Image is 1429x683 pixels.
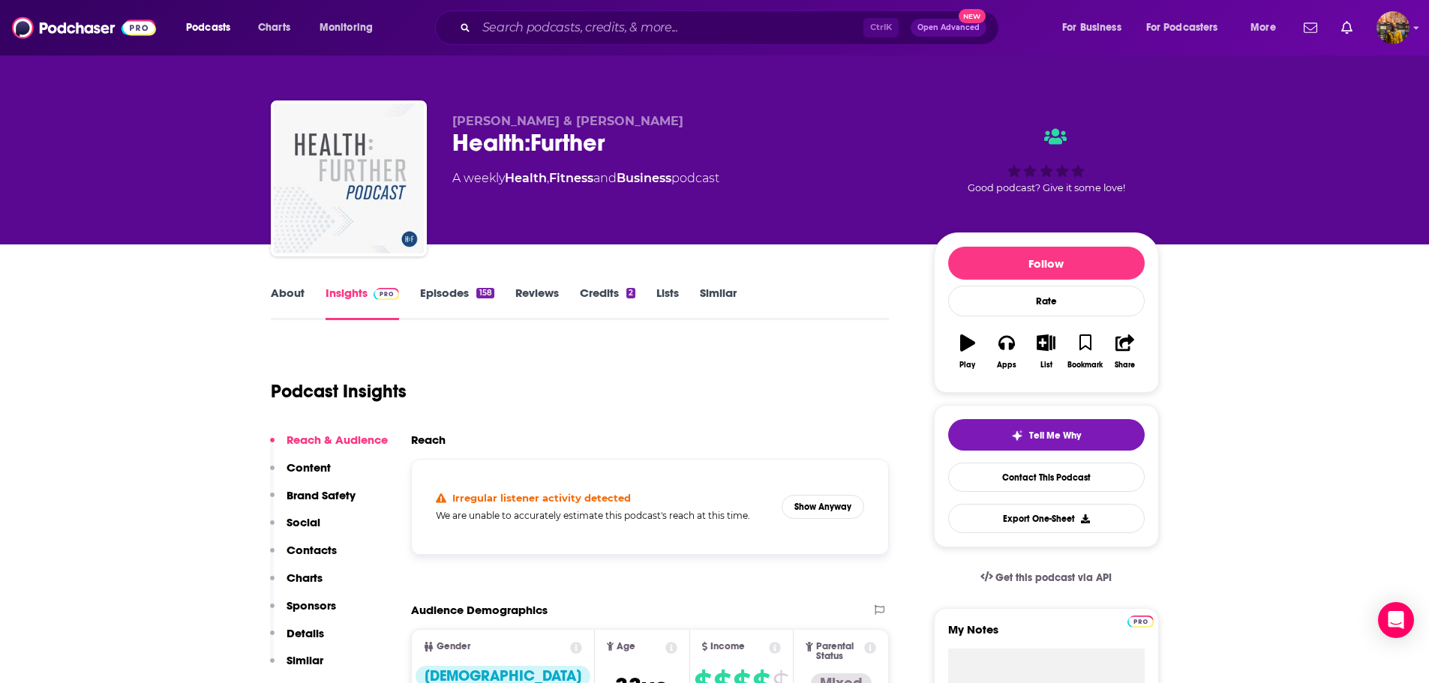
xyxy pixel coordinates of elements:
button: Reach & Audience [270,433,388,460]
span: Podcasts [186,17,230,38]
a: Health [505,171,547,185]
a: Charts [248,16,299,40]
span: , [547,171,549,185]
input: Search podcasts, credits, & more... [476,16,863,40]
span: Monitoring [320,17,373,38]
div: Bookmark [1067,361,1103,370]
label: My Notes [948,622,1145,649]
button: tell me why sparkleTell Me Why [948,419,1145,451]
button: Play [948,325,987,379]
div: Good podcast? Give it some love! [934,114,1159,207]
button: Share [1105,325,1144,379]
span: New [959,9,986,23]
p: Contacts [287,543,337,557]
a: Reviews [515,286,559,320]
button: Bookmark [1066,325,1105,379]
a: Fitness [549,171,593,185]
h1: Podcast Insights [271,380,407,403]
span: Parental Status [816,642,862,661]
button: Apps [987,325,1026,379]
span: [PERSON_NAME] & [PERSON_NAME] [452,114,683,128]
span: Charts [258,17,290,38]
div: Open Intercom Messenger [1378,602,1414,638]
a: Show notifications dropdown [1298,15,1323,40]
button: Similar [270,653,323,681]
span: Income [710,642,745,652]
img: Podchaser - Follow, Share and Rate Podcasts [12,13,156,42]
button: Contacts [270,543,337,571]
span: Tell Me Why [1029,430,1081,442]
span: Get this podcast via API [995,571,1112,584]
h5: We are unable to accurately estimate this podcast's reach at this time. [436,510,770,521]
a: Similar [700,286,737,320]
span: Ctrl K [863,18,899,37]
p: Social [287,515,320,529]
a: Get this podcast via API [968,559,1124,596]
button: Sponsors [270,598,336,626]
button: open menu [1240,16,1295,40]
p: Details [287,626,324,640]
button: Brand Safety [270,488,356,516]
div: Share [1115,361,1135,370]
h2: Reach [411,433,446,447]
span: Age [617,642,635,652]
button: Show profile menu [1376,11,1409,44]
p: Brand Safety [287,488,356,502]
span: Good podcast? Give it some love! [968,182,1125,193]
p: Content [287,460,331,475]
span: For Business [1062,17,1121,38]
img: Podchaser Pro [1127,616,1154,628]
div: Apps [997,361,1016,370]
a: Business [617,171,671,185]
button: open menu [1052,16,1140,40]
img: User Profile [1376,11,1409,44]
div: Search podcasts, credits, & more... [449,10,1013,45]
span: More [1250,17,1276,38]
a: Lists [656,286,679,320]
button: Export One-Sheet [948,504,1145,533]
span: Logged in as hratnayake [1376,11,1409,44]
a: Credits2 [580,286,635,320]
img: Podchaser Pro [374,288,400,300]
button: Open AdvancedNew [911,19,986,37]
span: and [593,171,617,185]
button: Follow [948,247,1145,280]
span: For Podcasters [1146,17,1218,38]
div: 2 [626,288,635,298]
a: Episodes158 [420,286,494,320]
div: A weekly podcast [452,169,719,187]
button: Details [270,626,324,654]
button: open menu [176,16,250,40]
h4: Irregular listener activity detected [452,492,631,504]
button: open menu [309,16,392,40]
p: Charts [287,571,323,585]
a: About [271,286,305,320]
a: Contact This Podcast [948,463,1145,492]
div: Rate [948,286,1145,316]
button: Charts [270,571,323,598]
div: List [1040,361,1052,370]
button: Content [270,460,331,488]
button: open menu [1136,16,1240,40]
p: Reach & Audience [287,433,388,447]
h2: Audience Demographics [411,603,548,617]
p: Sponsors [287,598,336,613]
button: Social [270,515,320,543]
a: Show notifications dropdown [1335,15,1358,40]
a: Pro website [1127,613,1154,628]
img: Health:Further [274,103,424,253]
a: InsightsPodchaser Pro [326,286,400,320]
button: List [1026,325,1065,379]
div: 158 [476,288,494,298]
button: Show Anyway [782,495,864,519]
div: Play [959,361,975,370]
span: Gender [437,642,470,652]
span: Open Advanced [917,24,980,31]
p: Similar [287,653,323,667]
img: tell me why sparkle [1011,430,1023,442]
